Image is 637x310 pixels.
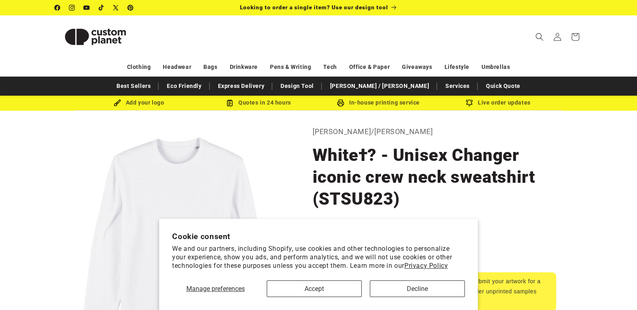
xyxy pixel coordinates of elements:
[313,218,358,225] span: SX003WHITXS
[441,79,474,93] a: Services
[370,280,465,297] button: Decline
[112,79,155,93] a: Best Sellers
[337,99,344,107] img: In-house printing
[319,98,438,108] div: In-house printing service
[186,285,245,293] span: Manage preferences
[172,280,259,297] button: Manage preferences
[438,98,558,108] div: Live order updates
[203,60,217,74] a: Bags
[240,4,388,11] span: Looking to order a single item? Use our design tool
[270,60,311,74] a: Pens & Writing
[267,280,362,297] button: Accept
[326,79,433,93] a: [PERSON_NAME] / [PERSON_NAME]
[55,19,136,55] img: Custom Planet
[114,99,121,107] img: Brush Icon
[402,60,432,74] a: Giveaways
[199,98,319,108] div: Quotes in 24 hours
[482,79,525,93] a: Quick Quote
[445,60,469,74] a: Lifestyle
[404,262,448,269] a: Privacy Policy
[313,125,556,138] p: [PERSON_NAME]/[PERSON_NAME]
[313,144,556,210] h1: White†? - Unisex Changer iconic crew neck sweatshirt (STSU823)
[172,232,465,241] h2: Cookie consent
[276,79,318,93] a: Design Tool
[466,99,473,107] img: Order updates
[52,15,139,58] a: Custom Planet
[230,60,258,74] a: Drinkware
[163,79,205,93] a: Eco Friendly
[323,60,337,74] a: Tech
[79,98,199,108] div: Add your logo
[226,99,233,107] img: Order Updates Icon
[172,245,465,270] p: We and our partners, including Shopify, use cookies and other technologies to personalize your ex...
[482,60,510,74] a: Umbrellas
[531,28,548,46] summary: Search
[127,60,151,74] a: Clothing
[163,60,191,74] a: Headwear
[349,60,390,74] a: Office & Paper
[214,79,269,93] a: Express Delivery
